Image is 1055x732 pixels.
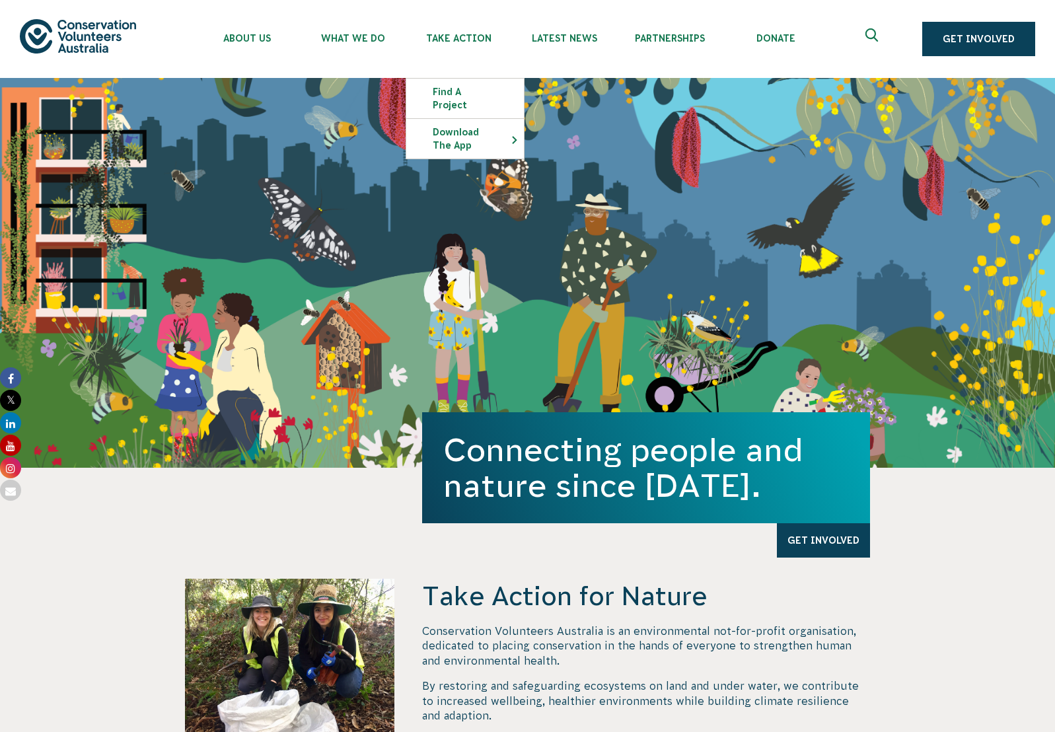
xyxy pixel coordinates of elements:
[406,118,525,159] li: Download the app
[922,22,1035,56] a: Get Involved
[617,33,723,44] span: Partnerships
[20,19,136,53] img: logo.svg
[300,33,406,44] span: What We Do
[777,523,870,558] a: Get Involved
[406,33,511,44] span: Take Action
[511,33,617,44] span: Latest News
[723,33,828,44] span: Donate
[406,119,524,159] a: Download the app
[865,28,882,50] span: Expand search box
[422,624,870,668] p: Conservation Volunteers Australia is an environmental not-for-profit organisation, dedicated to p...
[422,579,870,613] h4: Take Action for Nature
[857,23,889,55] button: Expand search box Close search box
[194,33,300,44] span: About Us
[406,79,524,118] a: Find a project
[422,678,870,723] p: By restoring and safeguarding ecosystems on land and under water, we contribute to increased well...
[443,432,849,503] h1: Connecting people and nature since [DATE].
